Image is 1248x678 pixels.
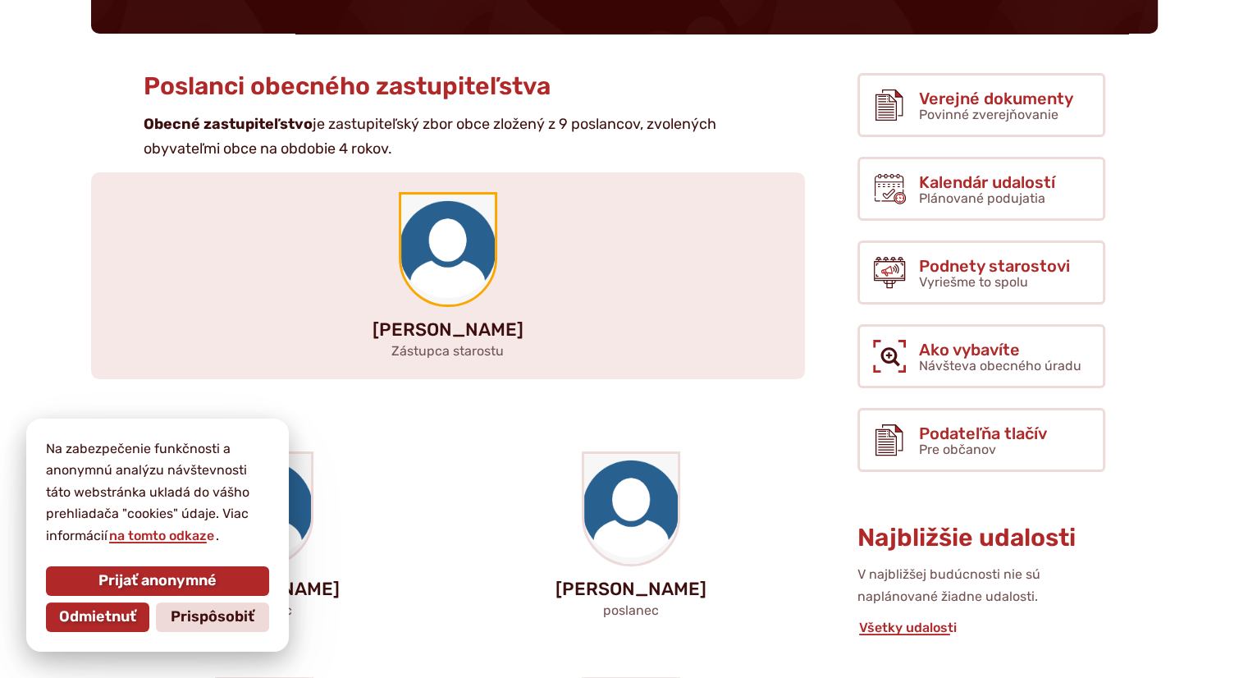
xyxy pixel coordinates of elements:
a: Kalendár udalostí Plánované podujatia [857,157,1105,221]
p: [PERSON_NAME] [484,580,779,599]
a: Všetky udalosti [857,620,958,635]
span: Prispôsobiť [171,608,254,626]
button: Odmietnuť [46,602,149,632]
span: Podateľňa tlačív [919,424,1047,442]
a: Verejné dokumenty Povinné zverejňovanie [857,73,1105,137]
span: Pre občanov [919,442,996,457]
p: Zástupca starostu [117,343,779,359]
strong: Obecné zastupiteľstvo [144,115,313,133]
a: na tomto odkaze [107,528,216,543]
span: Odmietnuť [59,608,136,626]
span: Ako vybavíte [919,341,1081,359]
button: Prijať anonymné [46,566,269,596]
a: Podnety starostovi Vyriešme to spolu [857,241,1105,305]
p: je zastupiteľský zbor obce zložený z 9 poslancov, zvolených obyvateľmi obce na obdobie 4 rokov. [144,112,726,161]
span: Prijať anonymné [98,572,217,590]
p: V najbližšej budúcnosti nie sú naplánované žiadne udalosti. [857,564,1105,607]
span: Vyriešme to spolu [919,274,1028,290]
a: Podateľňa tlačív Pre občanov [857,408,1105,472]
a: Ako vybavíte Návšteva obecného úradu [857,324,1105,388]
span: Povinné zverejňovanie [919,107,1058,122]
button: Prispôsobiť [156,602,269,632]
h3: Najbližšie udalosti [857,525,1105,552]
p: poslanec [484,602,779,618]
span: Plánované podujatia [919,190,1045,206]
span: Poslanci obecného zastupiteľstva [144,71,551,101]
span: Kalendár udalostí [919,173,1055,191]
span: Podnety starostovi [919,257,1070,275]
img: 146-1468479_my-profile-icon-blank-profile-picture-circle-hd [584,454,678,564]
p: [PERSON_NAME] [117,320,779,340]
p: Na zabezpečenie funkčnosti a anonymnú analýzu návštevnosti táto webstránka ukladá do vášho prehli... [46,438,269,547]
span: Návšteva obecného úradu [919,358,1081,373]
img: 146-1468479_my-profile-icon-blank-profile-picture-circle-hd [401,195,495,305]
span: Verejné dokumenty [919,89,1073,108]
